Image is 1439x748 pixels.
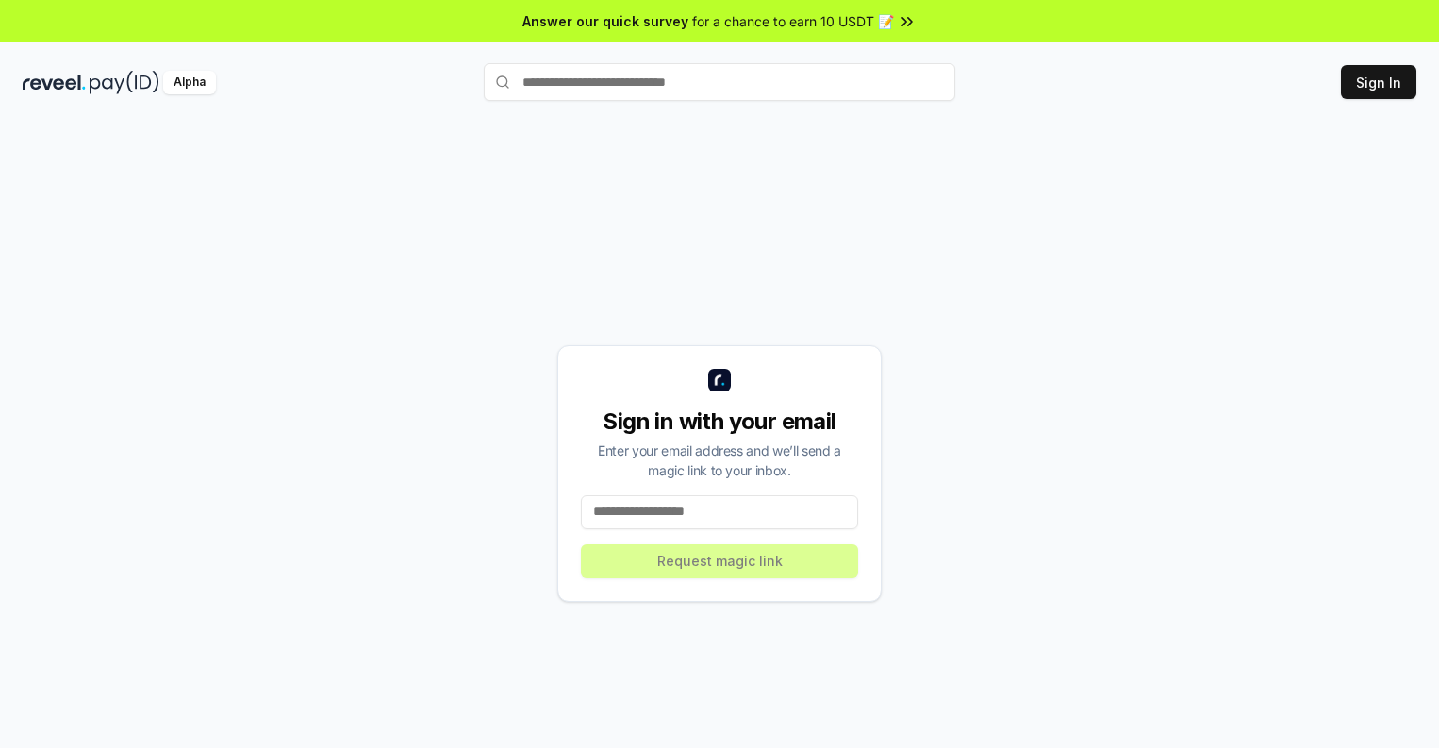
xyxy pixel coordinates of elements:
[708,369,731,391] img: logo_small
[23,71,86,94] img: reveel_dark
[163,71,216,94] div: Alpha
[692,11,894,31] span: for a chance to earn 10 USDT 📝
[522,11,688,31] span: Answer our quick survey
[581,440,858,480] div: Enter your email address and we’ll send a magic link to your inbox.
[1341,65,1416,99] button: Sign In
[90,71,159,94] img: pay_id
[581,407,858,437] div: Sign in with your email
